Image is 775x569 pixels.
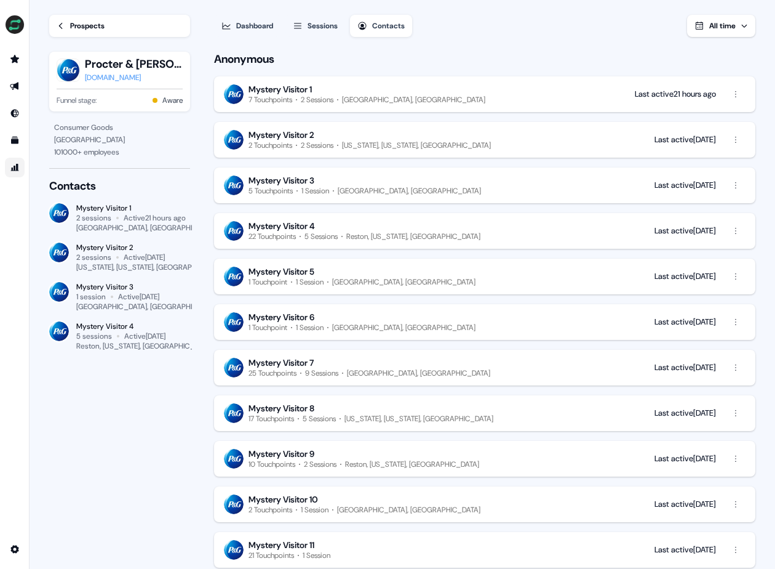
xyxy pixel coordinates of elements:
[76,213,111,223] div: 2 sessions
[248,232,296,241] div: 22 Touchpoints
[236,20,273,32] div: Dashboard
[76,331,112,341] div: 5 sessions
[296,277,324,287] div: 1 Session
[709,21,736,31] span: All time
[654,453,716,465] div: Last active [DATE]
[338,186,481,196] div: [GEOGRAPHIC_DATA], [GEOGRAPHIC_DATA]
[5,76,25,96] a: Go to outbound experience
[301,95,333,105] div: 2 Sessions
[248,414,294,424] div: 17 Touchpoints
[214,167,755,203] button: Mystery Visitor 35 Touchpoints1 Session[GEOGRAPHIC_DATA], [GEOGRAPHIC_DATA]Last active[DATE]
[301,505,328,515] div: 1 Session
[303,414,336,424] div: 5 Sessions
[248,186,293,196] div: 5 Touchpoints
[248,551,294,560] div: 21 Touchpoints
[304,232,338,241] div: 5 Sessions
[49,179,190,193] div: Contacts
[654,544,716,556] div: Last active [DATE]
[248,84,312,95] div: Mystery Visitor 1
[76,302,221,312] div: [GEOGRAPHIC_DATA], [GEOGRAPHIC_DATA]
[248,175,314,186] div: Mystery Visitor 3
[214,52,755,67] div: Anonymous
[308,20,338,32] div: Sessions
[214,486,755,522] button: Mystery Visitor 102 Touchpoints1 Session[GEOGRAPHIC_DATA], [GEOGRAPHIC_DATA]Last active[DATE]
[248,505,292,515] div: 2 Touchpoints
[124,331,165,341] div: Active [DATE]
[124,252,165,262] div: Active [DATE]
[85,71,183,84] a: [DOMAIN_NAME]
[85,57,183,71] button: Procter & [PERSON_NAME]
[248,459,295,469] div: 10 Touchpoints
[248,220,315,232] div: Mystery Visitor 4
[54,134,185,146] div: [GEOGRAPHIC_DATA]
[124,213,186,223] div: Active 21 hours ago
[248,403,314,414] div: Mystery Visitor 8
[654,498,716,510] div: Last active [DATE]
[296,323,324,333] div: 1 Session
[214,532,755,568] button: Mystery Visitor 1121 Touchpoints1 SessionLast active[DATE]
[304,459,336,469] div: 2 Sessions
[342,140,491,150] div: [US_STATE], [US_STATE], [GEOGRAPHIC_DATA]
[248,357,314,368] div: Mystery Visitor 7
[118,292,159,302] div: Active [DATE]
[654,225,716,237] div: Last active [DATE]
[635,88,716,100] div: Last active 21 hours ago
[248,312,314,323] div: Mystery Visitor 6
[5,158,25,177] a: Go to attribution
[654,270,716,283] div: Last active [DATE]
[214,122,755,158] button: Mystery Visitor 22 Touchpoints2 Sessions[US_STATE], [US_STATE], [GEOGRAPHIC_DATA]Last active[DATE]
[54,146,185,158] div: 101000 + employees
[248,277,287,287] div: 1 Touchpoint
[248,368,296,378] div: 25 Touchpoints
[285,15,345,37] button: Sessions
[687,15,755,37] button: All time
[248,448,314,459] div: Mystery Visitor 9
[5,539,25,559] a: Go to integrations
[214,304,755,340] button: Mystery Visitor 61 Touchpoint1 Session[GEOGRAPHIC_DATA], [GEOGRAPHIC_DATA]Last active[DATE]
[5,49,25,69] a: Go to prospects
[76,262,227,272] div: [US_STATE], [US_STATE], [GEOGRAPHIC_DATA]
[49,15,190,37] a: Prospects
[70,20,105,32] div: Prospects
[76,203,190,213] div: Mystery Visitor 1
[350,15,412,37] button: Contacts
[214,76,755,112] button: Mystery Visitor 17 Touchpoints2 Sessions[GEOGRAPHIC_DATA], [GEOGRAPHIC_DATA]Last active21 hours ago
[214,441,755,477] button: Mystery Visitor 910 Touchpoints2 SessionsReston, [US_STATE], [GEOGRAPHIC_DATA]Last active[DATE]
[344,414,493,424] div: [US_STATE], [US_STATE], [GEOGRAPHIC_DATA]
[301,140,333,150] div: 2 Sessions
[248,140,292,150] div: 2 Touchpoints
[214,350,755,385] button: Mystery Visitor 725 Touchpoints9 Sessions[GEOGRAPHIC_DATA], [GEOGRAPHIC_DATA]Last active[DATE]
[654,361,716,374] div: Last active [DATE]
[54,121,185,134] div: Consumer Goods
[654,134,716,146] div: Last active [DATE]
[76,252,111,262] div: 2 sessions
[5,103,25,123] a: Go to Inbound
[248,494,318,505] div: Mystery Visitor 10
[248,129,314,140] div: Mystery Visitor 2
[76,223,221,233] div: [GEOGRAPHIC_DATA], [GEOGRAPHIC_DATA]
[76,321,190,331] div: Mystery Visitor 4
[654,316,716,328] div: Last active [DATE]
[654,179,716,192] div: Last active [DATE]
[346,232,480,241] div: Reston, [US_STATE], [GEOGRAPHIC_DATA]
[76,282,190,292] div: Mystery Visitor 3
[214,15,280,37] button: Dashboard
[57,94,97,107] span: Funnel stage:
[303,551,330,560] div: 1 Session
[214,259,755,294] button: Mystery Visitor 51 Touchpoint1 Session[GEOGRAPHIC_DATA], [GEOGRAPHIC_DATA]Last active[DATE]
[5,131,25,150] a: Go to templates
[372,20,405,32] div: Contacts
[332,277,475,287] div: [GEOGRAPHIC_DATA], [GEOGRAPHIC_DATA]
[248,95,292,105] div: 7 Touchpoints
[654,407,716,419] div: Last active [DATE]
[345,459,479,469] div: Reston, [US_STATE], [GEOGRAPHIC_DATA]
[76,341,213,351] div: Reston, [US_STATE], [GEOGRAPHIC_DATA]
[347,368,490,378] div: [GEOGRAPHIC_DATA], [GEOGRAPHIC_DATA]
[301,186,329,196] div: 1 Session
[248,266,314,277] div: Mystery Visitor 5
[342,95,485,105] div: [GEOGRAPHIC_DATA], [GEOGRAPHIC_DATA]
[337,505,480,515] div: [GEOGRAPHIC_DATA], [GEOGRAPHIC_DATA]
[248,323,287,333] div: 1 Touchpoint
[248,539,314,551] div: Mystery Visitor 11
